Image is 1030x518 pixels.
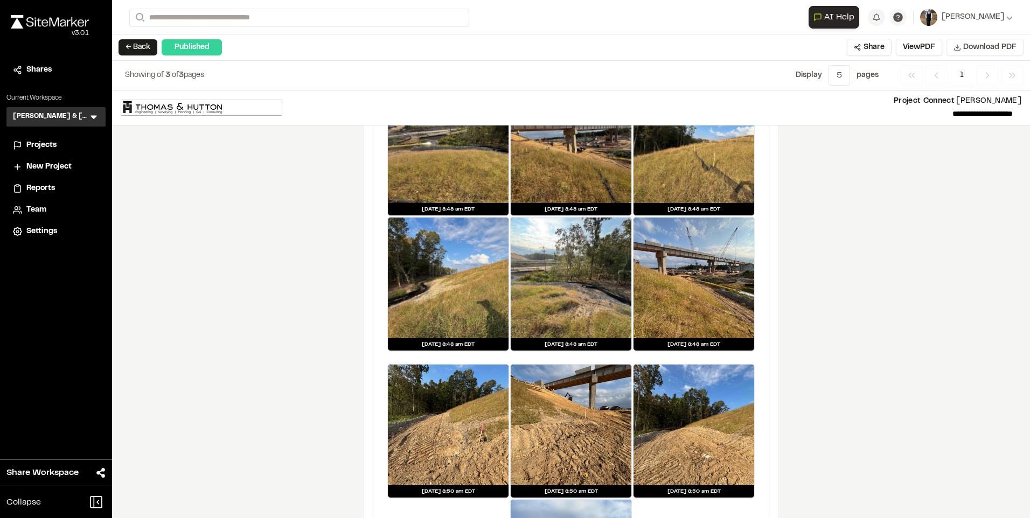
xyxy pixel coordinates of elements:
p: Current Workspace [6,93,106,103]
a: Projects [13,139,99,151]
img: file [121,100,282,116]
div: [DATE] 8:48 am EDT [634,203,754,215]
p: of pages [125,69,204,81]
button: Search [129,9,149,26]
img: rebrand.png [11,15,89,29]
span: Collapse [6,496,41,509]
p: [PERSON_NAME] [291,95,1021,107]
a: [DATE] 8:48 am EDT [387,82,509,216]
nav: Navigation [900,65,1024,86]
span: Showing of [125,72,165,79]
span: Settings [26,226,57,237]
button: Download PDF [947,39,1024,56]
a: [DATE] 8:48 am EDT [633,82,755,216]
a: [DATE] 8:50 am EDT [633,364,755,498]
div: [DATE] 8:48 am EDT [511,203,631,215]
span: Projects [26,139,57,151]
span: 3 [179,72,184,79]
div: [DATE] 8:50 am EDT [511,485,631,498]
button: [PERSON_NAME] [920,9,1013,26]
div: [DATE] 8:48 am EDT [388,203,509,215]
div: Open AI Assistant [809,6,864,29]
p: page s [857,69,879,81]
span: 3 [165,72,170,79]
span: Team [26,204,46,216]
button: 5 [829,65,850,86]
span: Download PDF [963,41,1017,53]
img: User [920,9,937,26]
p: Display [796,69,822,81]
a: Team [13,204,99,216]
a: [DATE] 8:50 am EDT [387,364,509,498]
button: Open AI Assistant [809,6,859,29]
a: [DATE] 8:48 am EDT [387,217,509,351]
div: [DATE] 8:48 am EDT [388,338,509,351]
span: New Project [26,161,72,173]
a: New Project [13,161,99,173]
button: ← Back [119,39,157,55]
span: Shares [26,64,52,76]
a: [DATE] 8:50 am EDT [510,364,632,498]
span: Share Workspace [6,466,79,479]
a: [DATE] 8:48 am EDT [510,82,632,216]
div: [DATE] 8:50 am EDT [388,485,509,498]
div: Published [162,39,222,55]
span: [PERSON_NAME] [942,11,1004,23]
button: Share [847,39,892,56]
a: [DATE] 8:48 am EDT [633,217,755,351]
div: [DATE] 8:48 am EDT [634,338,754,351]
a: Reports [13,183,99,194]
span: 1 [952,65,972,86]
a: Shares [13,64,99,76]
div: Oh geez...please don't... [11,29,89,38]
h3: [PERSON_NAME] & [PERSON_NAME] [13,111,88,122]
a: Settings [13,226,99,237]
span: AI Help [824,11,854,24]
button: ViewPDF [896,39,942,56]
div: [DATE] 8:48 am EDT [511,338,631,351]
div: [DATE] 8:50 am EDT [634,485,754,498]
a: [DATE] 8:48 am EDT [510,217,632,351]
span: Project Connect [894,98,955,104]
span: Reports [26,183,55,194]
